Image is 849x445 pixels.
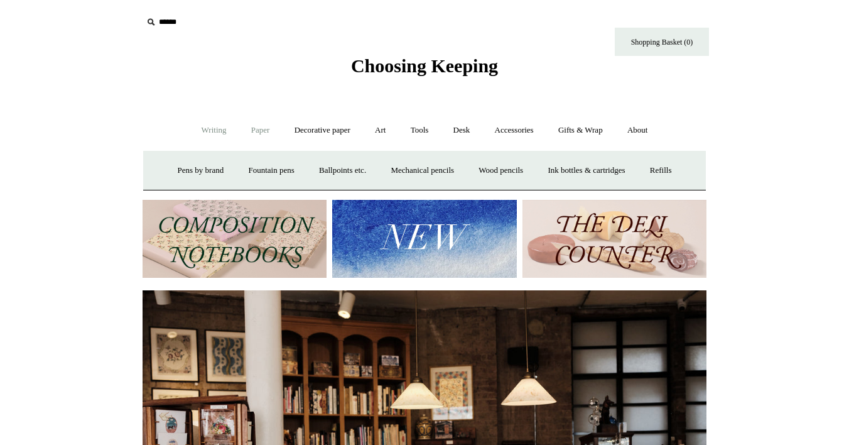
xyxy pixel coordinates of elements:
a: Refills [639,154,683,187]
span: Choosing Keeping [351,55,498,76]
a: Tools [399,114,440,147]
img: New.jpg__PID:f73bdf93-380a-4a35-bcfe-7823039498e1 [332,200,516,278]
a: Gifts & Wrap [547,114,614,147]
img: The Deli Counter [522,200,706,278]
a: Ink bottles & cartridges [536,154,636,187]
a: Writing [190,114,238,147]
a: Fountain pens [237,154,305,187]
a: Shopping Basket (0) [615,28,709,56]
img: 202302 Composition ledgers.jpg__PID:69722ee6-fa44-49dd-a067-31375e5d54ec [143,200,327,278]
a: Choosing Keeping [351,65,498,74]
a: Mechanical pencils [379,154,465,187]
a: Desk [442,114,482,147]
a: Wood pencils [467,154,534,187]
a: Accessories [484,114,545,147]
a: Decorative paper [283,114,362,147]
a: Pens by brand [166,154,235,187]
a: Paper [240,114,281,147]
a: About [616,114,659,147]
a: Art [364,114,397,147]
a: Ballpoints etc. [308,154,377,187]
